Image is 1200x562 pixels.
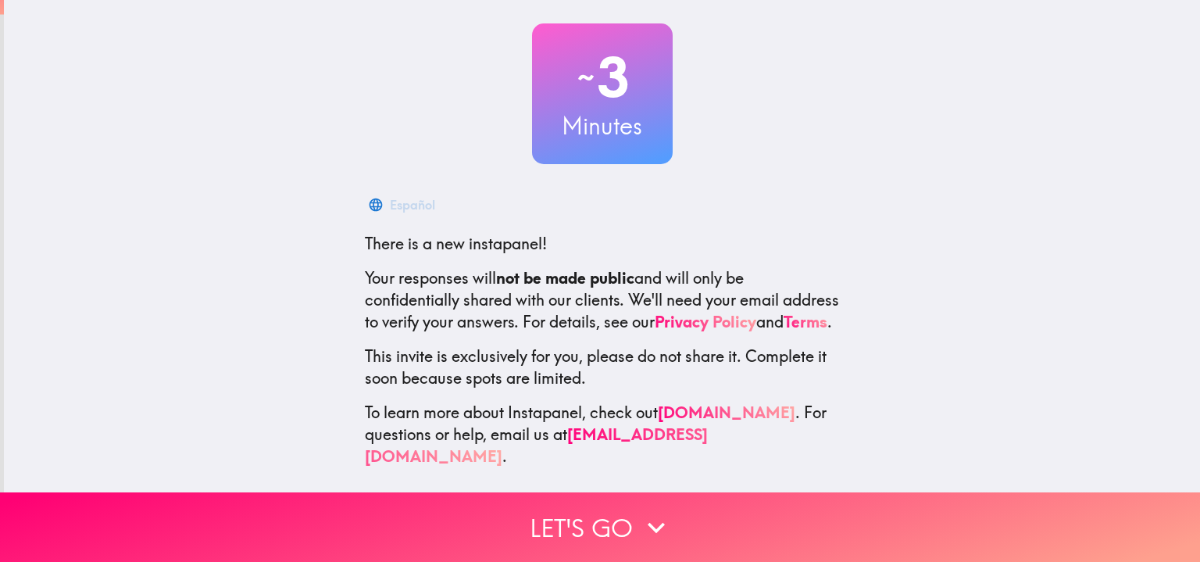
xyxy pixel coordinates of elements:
[365,424,708,466] a: [EMAIL_ADDRESS][DOMAIN_NAME]
[496,268,634,288] b: not be made public
[365,267,840,333] p: Your responses will and will only be confidentially shared with our clients. We'll need your emai...
[784,312,827,331] a: Terms
[655,312,756,331] a: Privacy Policy
[365,189,441,220] button: Español
[532,45,673,109] h2: 3
[575,54,597,101] span: ~
[365,345,840,389] p: This invite is exclusively for you, please do not share it. Complete it soon because spots are li...
[532,109,673,142] h3: Minutes
[390,194,435,216] div: Español
[365,234,547,253] span: There is a new instapanel!
[658,403,795,422] a: [DOMAIN_NAME]
[365,402,840,467] p: To learn more about Instapanel, check out . For questions or help, email us at .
